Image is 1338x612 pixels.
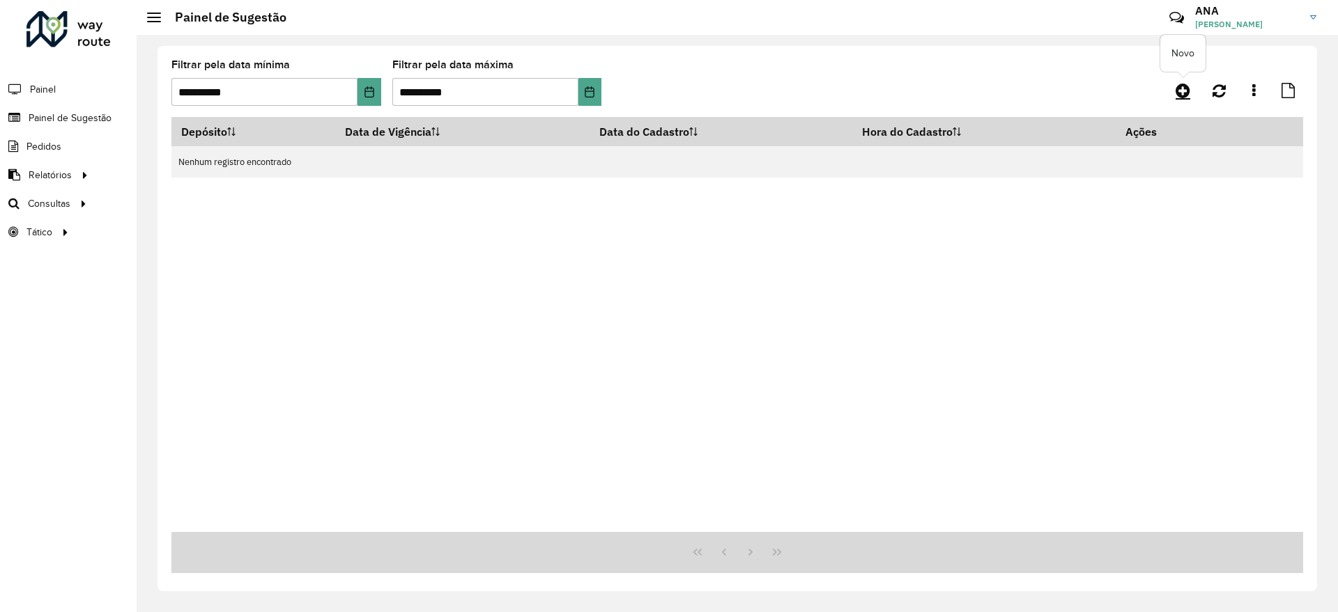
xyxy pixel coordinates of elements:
[1162,3,1192,33] a: Contato Rápido
[171,146,1303,178] td: Nenhum registro encontrado
[30,82,56,97] span: Painel
[852,117,1116,146] th: Hora do Cadastro
[26,225,52,240] span: Tático
[161,10,286,25] h2: Painel de Sugestão
[1195,18,1300,31] span: [PERSON_NAME]
[1160,35,1206,72] div: Novo
[28,196,70,211] span: Consultas
[1195,4,1300,17] h3: ANA
[336,117,590,146] th: Data de Vigência
[392,56,514,73] label: Filtrar pela data máxima
[26,139,61,154] span: Pedidos
[171,117,336,146] th: Depósito
[357,78,380,106] button: Choose Date
[171,56,290,73] label: Filtrar pela data mínima
[578,78,601,106] button: Choose Date
[29,168,72,182] span: Relatórios
[29,111,111,125] span: Painel de Sugestão
[590,117,852,146] th: Data do Cadastro
[1116,117,1199,146] th: Ações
